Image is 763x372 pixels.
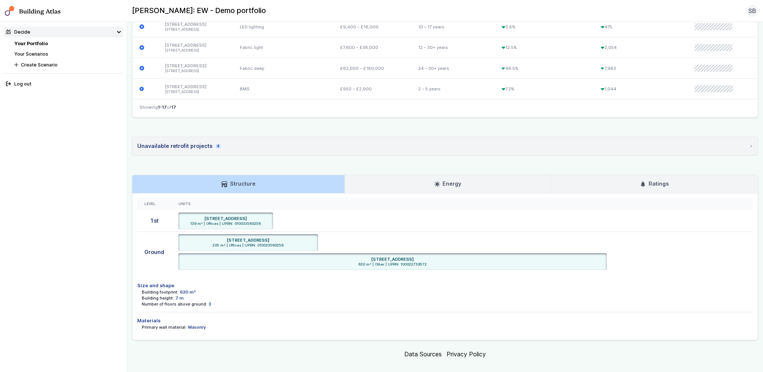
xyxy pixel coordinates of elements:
[333,78,411,99] div: £950 – £2,900
[132,6,266,16] h2: [PERSON_NAME]: EW - Demo portfolio
[221,180,255,188] h3: Structure
[746,5,758,17] button: SB
[165,48,225,53] li: [STREET_ADDRESS]
[333,16,411,37] div: £9,400 – £16,000
[175,295,184,301] dd: 7 m
[171,105,176,110] span: 17
[6,28,30,35] div: Decide
[132,99,758,117] nav: Table navigation
[233,78,333,99] div: BMS
[137,210,171,232] div: 1st
[137,142,221,150] div: Unavailable retrofit projects
[551,175,758,193] a: Ratings
[181,262,604,267] span: 630 m² | Other | UPRN: 100022739572
[333,37,411,58] div: £7,600 – £38,000
[158,78,233,99] div: [STREET_ADDRESS]
[594,58,687,78] div: 7,963
[142,301,207,307] dt: Number of floors above ground:
[594,37,687,58] div: 2,054
[140,104,176,110] span: Showing of
[404,350,442,358] a: Data Sources
[165,69,225,74] li: [STREET_ADDRESS]
[132,137,758,155] summary: Unavailable retrofit projects4
[158,105,167,110] span: 1-17
[158,37,233,58] div: [STREET_ADDRESS]
[333,58,411,78] div: £62,000 – £180,000
[594,78,687,99] div: 1,044
[137,317,753,324] h4: Materials
[411,16,494,37] div: 10 – 17 years
[411,58,494,78] div: 24 – 30+ years
[640,180,668,188] h3: Ratings
[142,324,187,330] dt: Primary wall material:
[748,6,756,15] span: SB
[137,232,171,272] div: Ground
[216,144,220,149] span: 4
[345,175,550,193] a: Energy
[180,289,196,295] dd: 630 m²
[447,350,486,358] a: Privacy Policy
[494,37,594,58] div: 12.5%
[165,27,225,32] li: [STREET_ADDRESS]
[494,78,594,99] div: 7.2%
[12,59,123,70] button: Create Scenario
[411,37,494,58] div: 12 – 30+ years
[233,16,333,37] div: LED lighting
[494,16,594,37] div: 3.8%
[4,27,123,37] summary: Decide
[4,78,123,89] button: Log out
[371,256,414,262] h6: [STREET_ADDRESS]
[158,58,233,78] div: [STREET_ADDRESS]
[204,216,247,221] h6: [STREET_ADDRESS]
[233,58,333,78] div: Fabric deep
[178,202,746,207] div: Units
[14,51,48,57] a: Your Scenarios
[165,90,225,94] li: [STREET_ADDRESS]
[5,6,15,16] img: main-0bbd2752.svg
[233,37,333,58] div: Fabric light
[434,180,461,188] h3: Energy
[181,243,316,248] span: 205 m² | Offices | UPRN: 010033560256
[188,324,206,330] dd: Masonry
[14,41,48,46] a: Your Portfolio
[142,289,178,295] dt: Building footprint:
[158,16,233,37] div: [STREET_ADDRESS]
[142,295,174,301] dt: Building height:
[594,16,687,37] div: 475
[494,58,594,78] div: 48.5%
[144,202,164,207] div: Level
[209,301,211,307] dd: 3
[227,237,269,243] h6: [STREET_ADDRESS]
[137,282,753,289] h4: Size and shape
[181,221,271,226] span: 139 m² | Offices | UPRN: 010033560256
[411,78,494,99] div: 2 – 5 years
[132,175,344,193] a: Structure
